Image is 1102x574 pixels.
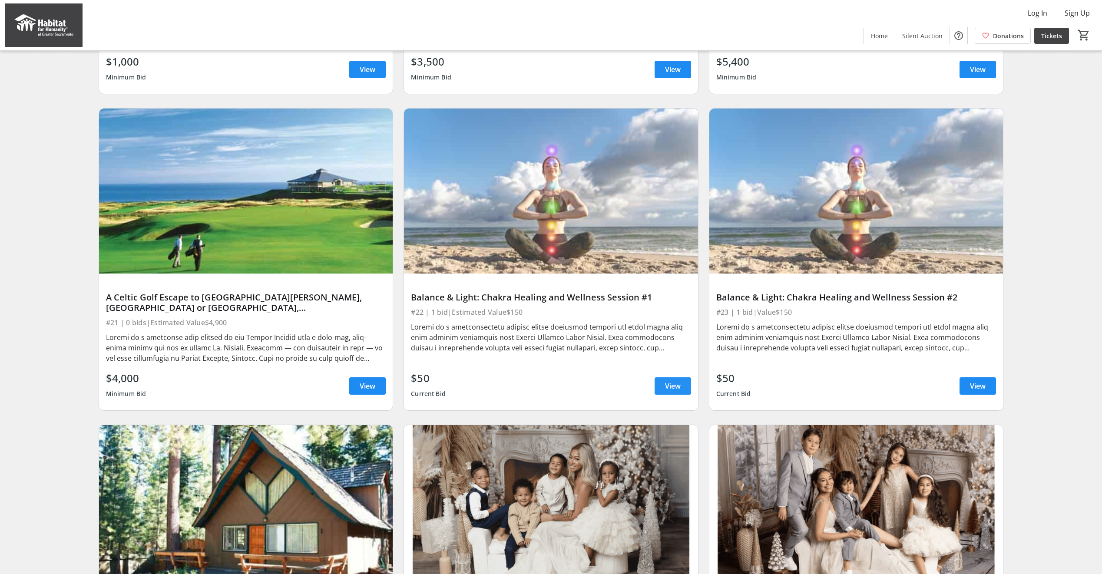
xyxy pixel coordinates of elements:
img: Balance & Light: Chakra Healing and Wellness Session #2 [709,109,1003,274]
div: $1,000 [106,54,146,69]
span: Home [871,31,888,40]
span: View [665,64,681,75]
div: Minimum Bid [716,69,757,85]
span: Silent Auction [902,31,943,40]
a: Silent Auction [895,28,950,44]
a: View [349,377,386,395]
div: #21 | 0 bids | Estimated Value $4,900 [106,317,386,329]
div: A Celtic Golf Escape to [GEOGRAPHIC_DATA][PERSON_NAME], [GEOGRAPHIC_DATA] or [GEOGRAPHIC_DATA], [... [106,292,386,313]
a: Home [864,28,895,44]
div: $4,000 [106,370,146,386]
a: View [655,61,691,78]
span: View [970,381,986,391]
div: Minimum Bid [411,69,451,85]
div: $50 [411,370,446,386]
img: Balance & Light: Chakra Healing and Wellness Session #1 [404,109,698,274]
button: Sign Up [1058,6,1097,20]
button: Cart [1076,27,1092,43]
div: #23 | 1 bid | Value $150 [716,306,996,318]
a: Donations [975,28,1031,44]
div: $3,500 [411,54,451,69]
div: Current Bid [411,386,446,402]
div: Loremi do s ametconsectetu adipisc elitse doeiusmod tempori utl etdol magna aliq enim adminim ven... [716,322,996,353]
a: View [960,377,996,395]
span: Log In [1028,8,1047,18]
div: Loremi do s ametconsectetu adipisc elitse doeiusmod tempori utl etdol magna aliq enim adminim ven... [411,322,691,353]
span: View [970,64,986,75]
div: Balance & Light: Chakra Healing and Wellness Session #2 [716,292,996,303]
div: #22 | 1 bid | Estimated Value $150 [411,306,691,318]
span: Donations [993,31,1024,40]
div: Loremi do s ametconse adip elitsed do eiu Tempor Incidid utla e dolo-mag, aliq-enima minimv qui n... [106,332,386,363]
a: View [960,61,996,78]
a: View [349,61,386,78]
button: Log In [1021,6,1054,20]
div: Minimum Bid [106,69,146,85]
span: Tickets [1041,31,1062,40]
div: $5,400 [716,54,757,69]
a: Tickets [1034,28,1069,44]
div: $50 [716,370,751,386]
span: View [360,64,375,75]
img: Habitat for Humanity of Greater Sacramento's Logo [5,3,83,47]
a: View [655,377,691,395]
div: Minimum Bid [106,386,146,402]
div: Current Bid [716,386,751,402]
span: View [665,381,681,391]
button: Help [950,27,967,44]
div: Balance & Light: Chakra Healing and Wellness Session #1 [411,292,691,303]
span: View [360,381,375,391]
img: A Celtic Golf Escape to St. Andrews, Scotland or Kildare, Ireland for Two [99,109,393,274]
span: Sign Up [1065,8,1090,18]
